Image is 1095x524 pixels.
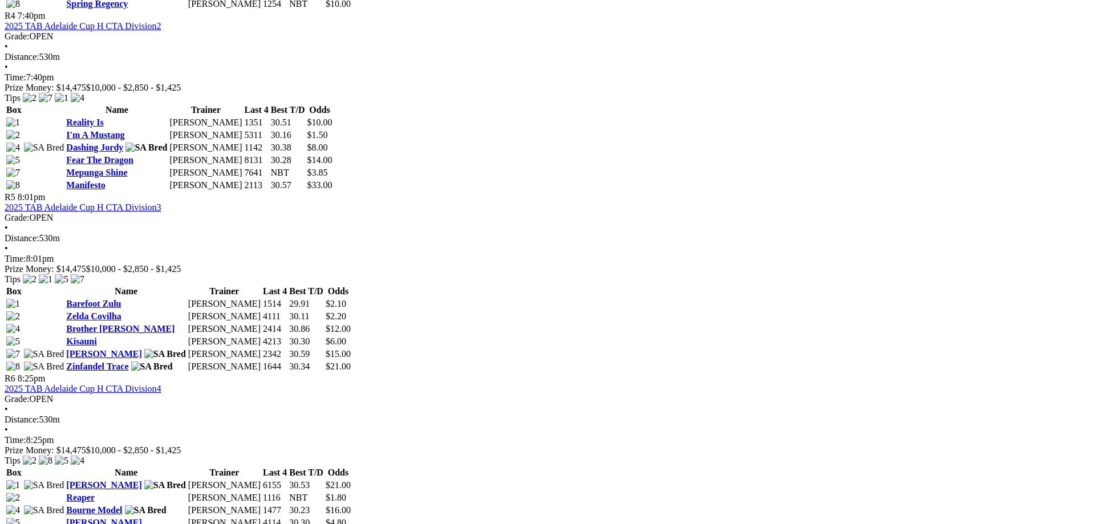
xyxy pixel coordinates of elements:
div: Prize Money: $14,475 [5,83,1090,93]
span: $16.00 [326,505,351,515]
span: • [5,42,8,51]
span: • [5,62,8,72]
a: [PERSON_NAME] [66,480,141,490]
div: 7:40pm [5,72,1090,83]
span: $8.00 [307,143,328,152]
img: 4 [71,93,84,103]
span: $1.50 [307,130,328,140]
td: [PERSON_NAME] [188,492,261,503]
td: 29.91 [289,298,324,310]
span: $33.00 [307,180,332,190]
span: $12.00 [326,324,351,334]
th: Odds [307,104,333,116]
span: Tips [5,274,21,284]
img: 2 [6,130,20,140]
span: $3.85 [307,168,328,177]
td: [PERSON_NAME] [169,117,242,128]
img: 7 [71,274,84,285]
span: $21.00 [326,480,351,490]
a: Brother [PERSON_NAME] [66,324,175,334]
td: 5311 [244,129,269,141]
td: 7641 [244,167,269,178]
span: Box [6,105,22,115]
div: Prize Money: $14,475 [5,264,1090,274]
td: 30.34 [289,361,324,372]
td: 30.23 [289,505,324,516]
a: [PERSON_NAME] [66,349,141,359]
img: 8 [39,456,52,466]
img: 1 [39,274,52,285]
span: $10.00 [307,117,332,127]
a: I'm A Mustang [66,130,124,140]
th: Last 4 [262,467,287,478]
img: 4 [6,505,20,515]
div: OPEN [5,394,1090,404]
span: Distance: [5,415,39,424]
span: $2.20 [326,311,346,321]
td: 4213 [262,336,287,347]
span: $15.00 [326,349,351,359]
td: 2414 [262,323,287,335]
img: 5 [6,155,20,165]
span: • [5,223,8,233]
a: Reaper [66,493,95,502]
span: Grade: [5,31,30,41]
td: 2342 [262,348,287,360]
span: Distance: [5,52,39,62]
a: Reality Is [66,117,103,127]
img: SA Bred [131,361,173,372]
th: Best T/D [289,467,324,478]
a: 2025 TAB Adelaide Cup H CTA Division4 [5,384,161,393]
span: Grade: [5,394,30,404]
img: SA Bred [144,480,186,490]
img: 1 [6,480,20,490]
a: Bourne Model [66,505,122,515]
td: [PERSON_NAME] [169,167,242,178]
td: [PERSON_NAME] [169,155,242,166]
td: 1514 [262,298,287,310]
td: 6155 [262,480,287,491]
th: Trainer [169,104,242,116]
span: $6.00 [326,336,346,346]
a: 2025 TAB Adelaide Cup H CTA Division3 [5,202,161,212]
img: 2 [23,274,36,285]
a: Kisauni [66,336,96,346]
span: $10,000 - $2,850 - $1,425 [86,445,181,455]
a: Dashing Jordy [66,143,123,152]
span: Tips [5,93,21,103]
td: [PERSON_NAME] [169,129,242,141]
td: [PERSON_NAME] [188,298,261,310]
img: SA Bred [24,143,64,153]
div: 530m [5,52,1090,62]
span: $14.00 [307,155,332,165]
img: 2 [6,311,20,322]
td: 1477 [262,505,287,516]
span: $2.10 [326,299,346,308]
div: 530m [5,233,1090,243]
td: 2113 [244,180,269,191]
span: R5 [5,192,15,202]
span: Grade: [5,213,30,222]
span: Time: [5,435,26,445]
span: R4 [5,11,15,21]
td: 8131 [244,155,269,166]
span: $10,000 - $2,850 - $1,425 [86,83,181,92]
td: 4111 [262,311,287,322]
td: 30.28 [270,155,306,166]
div: 8:25pm [5,435,1090,445]
img: SA Bred [125,143,167,153]
img: 4 [6,324,20,334]
img: 4 [6,143,20,153]
div: 530m [5,415,1090,425]
td: [PERSON_NAME] [188,348,261,360]
td: 30.53 [289,480,324,491]
td: 30.86 [289,323,324,335]
img: 1 [6,299,20,309]
span: • [5,243,8,253]
th: Last 4 [262,286,287,297]
img: SA Bred [24,505,64,515]
span: Time: [5,72,26,82]
span: $1.80 [326,493,346,502]
span: • [5,425,8,434]
img: 2 [23,93,36,103]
